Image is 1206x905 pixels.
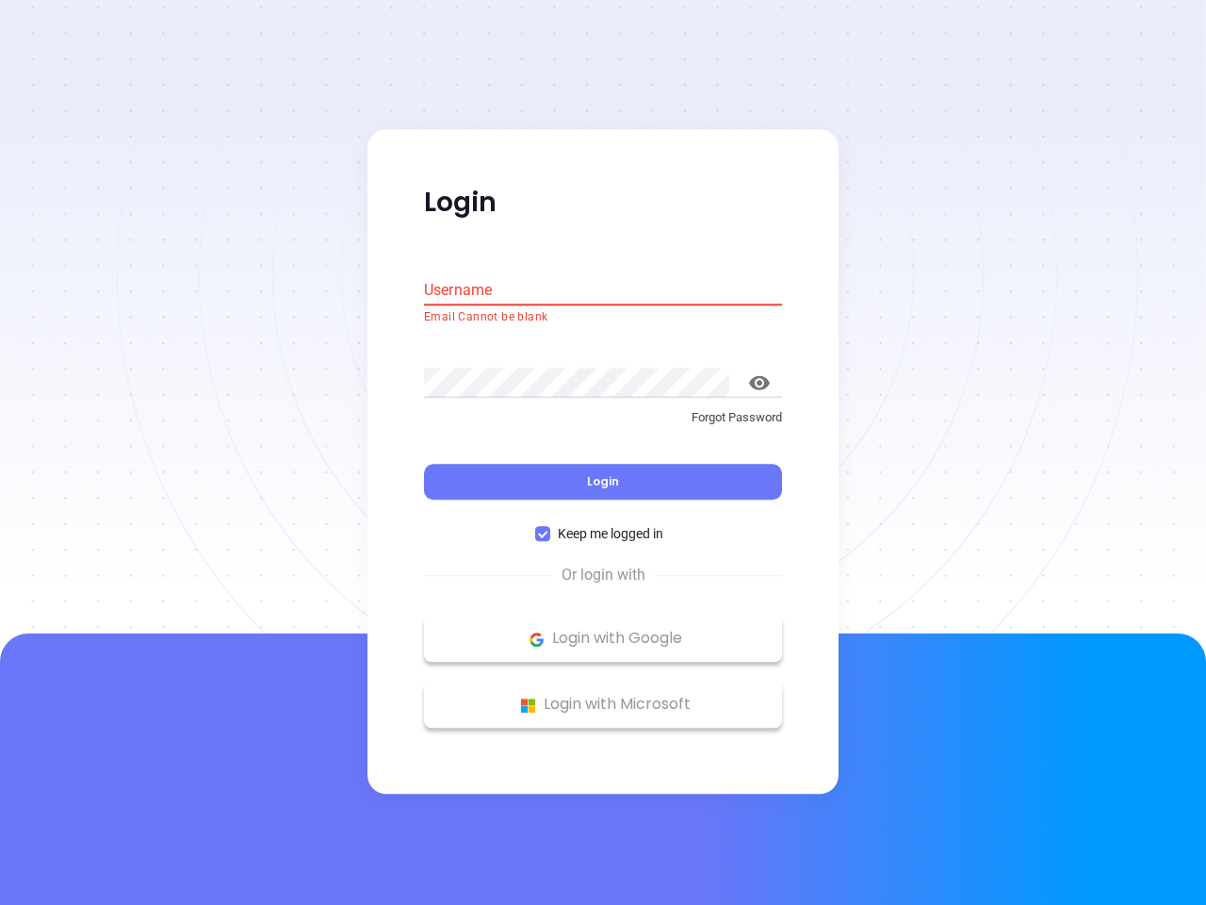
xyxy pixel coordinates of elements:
button: toggle password visibility [737,360,782,405]
a: Forgot Password [424,408,782,442]
button: Microsoft Logo Login with Microsoft [424,682,782,729]
p: Login with Google [433,625,773,653]
p: Login with Microsoft [433,691,773,719]
p: Forgot Password [424,408,782,427]
img: Microsoft Logo [516,694,540,717]
span: Login [587,474,619,490]
img: Google Logo [525,628,548,651]
button: Google Logo Login with Google [424,616,782,663]
p: Email Cannot be blank [424,308,782,327]
span: Or login with [552,565,655,587]
button: Login [424,465,782,501]
span: Keep me logged in [550,524,671,545]
p: Login [424,186,782,220]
